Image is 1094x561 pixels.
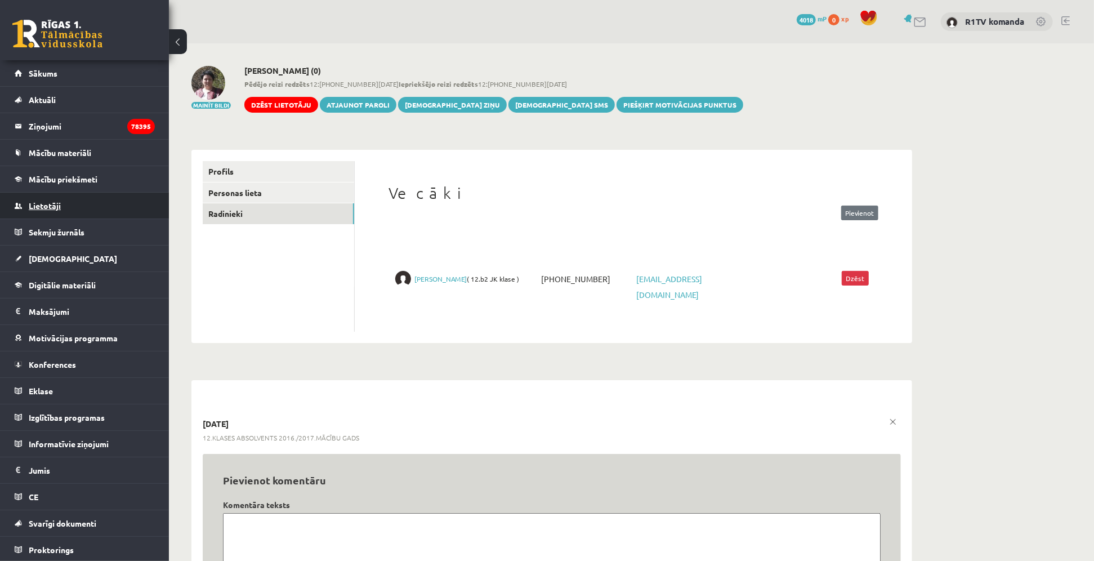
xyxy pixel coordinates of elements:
[223,500,881,510] h4: Komentāra teksts
[15,484,155,510] a: CE
[414,274,467,283] a: [PERSON_NAME]
[841,206,878,220] button: Pievienot
[15,140,155,166] a: Mācību materiāli
[29,174,97,184] span: Mācību priekšmeti
[15,219,155,245] a: Sekmju žurnāls
[15,351,155,377] a: Konferences
[399,79,478,88] b: Iepriekšējo reizi redzēts
[29,545,74,555] span: Proktorings
[29,359,76,369] span: Konferences
[828,14,854,23] a: 0 xp
[29,492,38,502] span: CE
[398,97,507,113] a: [DEMOGRAPHIC_DATA] ziņu
[15,113,155,139] a: Ziņojumi78395
[29,95,56,105] span: Aktuāli
[965,16,1024,27] a: R1TV komanda
[797,14,816,25] span: 4018
[389,184,878,203] h1: Vecāki
[244,66,743,75] h2: [PERSON_NAME] (0)
[127,119,155,134] i: 78395
[191,66,225,100] img: Kristīne Meže
[636,274,702,300] a: [EMAIL_ADDRESS][DOMAIN_NAME]
[15,166,155,192] a: Mācību priekšmeti
[15,193,155,219] a: Lietotāji
[29,386,53,396] span: Eklase
[244,79,310,88] b: Pēdējo reizi redzēts
[395,271,411,287] img: Jānis Mežis
[15,510,155,536] a: Svarīgi dokumenti
[191,102,231,109] button: Mainīt bildi
[223,474,881,487] h3: Pievienot komentāru
[320,97,396,113] a: Atjaunot paroli
[414,271,519,287] span: ( 12.b2 JK klase )
[828,14,840,25] span: 0
[818,14,827,23] span: mP
[885,414,901,430] a: x
[203,203,354,224] a: Radinieki
[15,404,155,430] a: Izglītības programas
[29,299,155,324] legend: Maksājumi
[244,97,318,113] a: Dzēst lietotāju
[29,333,118,343] span: Motivācijas programma
[15,246,155,271] a: [DEMOGRAPHIC_DATA]
[508,97,615,113] a: [DEMOGRAPHIC_DATA] SMS
[15,378,155,404] a: Eklase
[203,418,901,430] p: [DATE]
[15,272,155,298] a: Digitālie materiāli
[29,148,91,158] span: Mācību materiāli
[946,17,958,28] img: R1TV komanda
[29,68,57,78] span: Sākums
[12,20,102,48] a: Rīgas 1. Tālmācības vidusskola
[203,161,354,182] a: Profils
[15,431,155,457] a: Informatīvie ziņojumi
[29,113,155,139] legend: Ziņojumi
[15,299,155,324] a: Maksājumi
[842,271,869,286] a: Dzēst
[797,14,827,23] a: 4018 mP
[15,325,155,351] a: Motivācijas programma
[29,253,117,264] span: [DEMOGRAPHIC_DATA]
[15,60,155,86] a: Sākums
[29,412,105,422] span: Izglītības programas
[29,439,109,449] span: Informatīvie ziņojumi
[15,457,155,483] a: Jumis
[244,79,743,89] span: 12:[PHONE_NUMBER][DATE] 12:[PHONE_NUMBER][DATE]
[15,87,155,113] a: Aktuāli
[617,97,743,113] a: Piešķirt motivācijas punktus
[203,433,359,443] span: 12.KLASES ABSOLVENTS 2016./2017.MĀCĪBU GADS
[841,14,849,23] span: xp
[29,201,61,211] span: Lietotāji
[203,182,354,203] a: Personas lieta
[29,465,50,475] span: Jumis
[538,271,633,287] span: [PHONE_NUMBER]
[29,280,96,290] span: Digitālie materiāli
[29,518,96,528] span: Svarīgi dokumenti
[29,227,84,237] span: Sekmju žurnāls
